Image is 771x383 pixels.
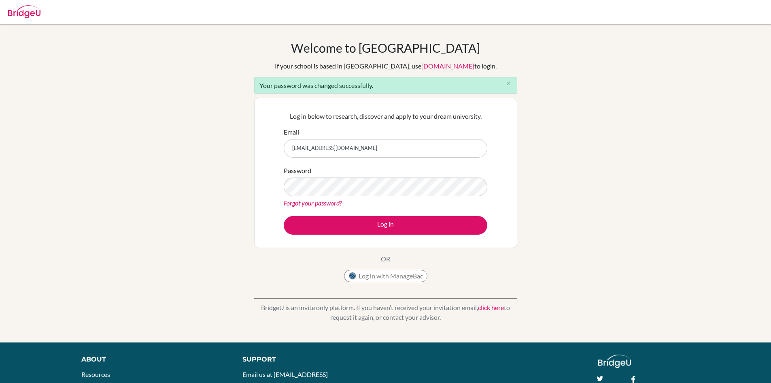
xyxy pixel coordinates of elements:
[254,77,517,94] div: Your password was changed successfully.
[291,41,480,55] h1: Welcome to [GEOGRAPHIC_DATA]
[275,61,497,71] div: If your school is based in [GEOGRAPHIC_DATA], use to login.
[81,370,110,378] a: Resources
[501,77,517,90] button: Close
[8,5,40,18] img: Bridge-U
[284,111,487,121] p: Log in below to research, discover and apply to your dream university.
[381,254,390,264] p: OR
[344,270,427,282] button: Log in with ManageBac
[598,355,631,368] img: logo_white@2x-f4f0deed5e89b7ecb1c2cc34c3e3d731f90f0f143d5ea2071677605dd97b5244.png
[421,62,474,70] a: [DOMAIN_NAME]
[242,355,376,364] div: Support
[506,80,512,86] i: close
[284,199,342,207] a: Forgot your password?
[81,355,224,364] div: About
[284,127,299,137] label: Email
[478,304,504,311] a: click here
[254,303,517,322] p: BridgeU is an invite only platform. If you haven’t received your invitation email, to request it ...
[284,216,487,235] button: Log in
[284,166,311,175] label: Password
